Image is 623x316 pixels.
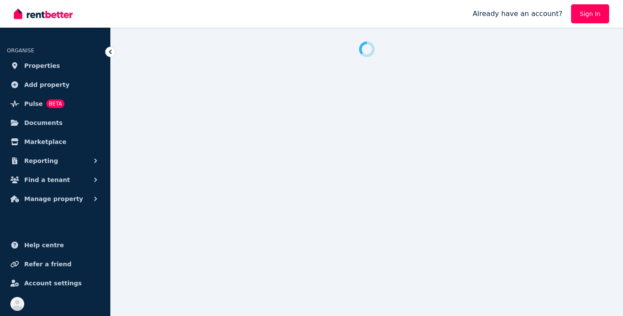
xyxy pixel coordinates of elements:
[7,152,103,169] button: Reporting
[24,118,63,128] span: Documents
[24,137,66,147] span: Marketplace
[24,61,60,71] span: Properties
[24,240,64,250] span: Help centre
[7,236,103,254] a: Help centre
[24,99,43,109] span: Pulse
[7,76,103,93] a: Add property
[24,175,70,185] span: Find a tenant
[472,9,562,19] span: Already have an account?
[7,255,103,273] a: Refer a friend
[46,99,64,108] span: BETA
[24,278,82,288] span: Account settings
[7,171,103,188] button: Find a tenant
[7,133,103,150] a: Marketplace
[571,4,609,23] a: Sign In
[24,259,71,269] span: Refer a friend
[24,156,58,166] span: Reporting
[7,275,103,292] a: Account settings
[7,57,103,74] a: Properties
[7,95,103,112] a: PulseBETA
[24,194,83,204] span: Manage property
[7,190,103,207] button: Manage property
[14,7,73,20] img: RentBetter
[7,114,103,131] a: Documents
[7,48,34,54] span: ORGANISE
[24,80,70,90] span: Add property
